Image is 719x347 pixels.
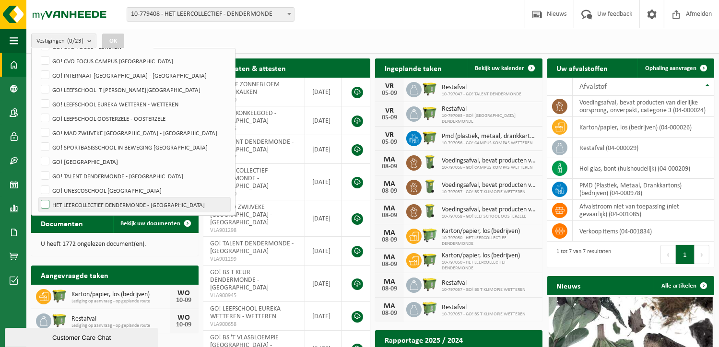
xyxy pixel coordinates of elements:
td: [DATE] [305,266,342,302]
span: 10-779408 - HET LEERCOLLECTIEF - DENDERMONDE [127,8,294,21]
a: Bekijk uw documenten [113,214,198,233]
a: Ophaling aanvragen [637,58,713,78]
span: VLA900945 [211,292,298,300]
span: Lediging op aanvraag - op geplande route [71,299,170,304]
img: WB-1100-HPE-GN-50 [422,81,438,97]
div: MA [380,278,399,286]
td: restafval (04-000029) [573,138,715,158]
count: (0/23) [67,38,83,44]
div: 08-09 [380,237,399,243]
label: GO! LEEFSCHOOL OOSTERZELE - OOSTERZELE [39,111,230,126]
img: WB-0140-HPE-GN-50 [422,178,438,195]
span: Afvalstof [580,83,607,91]
td: [DATE] [305,302,342,331]
td: [DATE] [305,106,342,135]
div: VR [380,82,399,90]
a: Bekijk uw kalender [468,58,542,78]
span: GO! MAD ZWIJVEKE [GEOGRAPHIC_DATA] - [GEOGRAPHIC_DATA] [211,204,272,226]
div: MA [380,205,399,212]
span: 10-797057 - GO! BS T KLIMOPJE WETTEREN [442,287,525,293]
div: VR [380,131,399,139]
div: MA [380,180,399,188]
div: 10-09 [175,322,194,328]
td: [DATE] [305,78,342,106]
h2: Aangevraagde taken [31,266,118,284]
span: GO! TALENT DENDERMONDE - [GEOGRAPHIC_DATA] [211,139,294,153]
img: WB-0140-HPE-GN-50 [422,154,438,170]
span: Ophaling aanvragen [645,65,696,71]
iframe: chat widget [5,326,160,347]
label: GO! INTERNAAT [GEOGRAPHIC_DATA] - [GEOGRAPHIC_DATA] [39,68,230,82]
img: WB-1100-HPE-GN-51 [422,276,438,292]
span: 10-797056 - GO! CAMPUS KOMPAS WETTEREN [442,140,538,146]
span: Restafval [442,84,521,92]
div: 08-09 [380,286,399,292]
h2: Ingeplande taken [375,58,451,77]
span: 10-797050 - HET LEERCOLLECTIEF DENDERMONDE [442,235,538,247]
button: Previous [660,245,676,264]
div: 08-09 [380,261,399,268]
button: OK [102,34,124,49]
img: WB-0660-HPE-GN-51 [422,301,438,317]
span: GO! TALENT DENDERMONDE - [GEOGRAPHIC_DATA] [211,240,294,255]
span: Voedingsafval, bevat producten van dierlijke oorsprong, onverpakt, categorie 3 [442,182,538,189]
h2: Certificaten & attesten [203,58,296,77]
span: VLA900658 [211,321,298,328]
span: Karton/papier, los (bedrijven) [71,291,170,299]
span: VLA901298 [211,227,298,234]
label: GO! LEEFSCHOOL 'T [PERSON_NAME][GEOGRAPHIC_DATA] [39,82,230,97]
td: PMD (Plastiek, Metaal, Drankkartons) (bedrijven) (04-000978) [573,179,715,200]
span: 10-797058 - GO! LEEFSCHOOL OOSTERZELE [442,214,538,220]
h2: Documenten [31,214,93,232]
img: WB-1100-HPE-GN-50 [422,252,438,268]
span: Restafval [71,315,170,323]
td: verkoop items (04-001834) [573,221,715,242]
span: Bekijk uw documenten [121,220,181,227]
span: 10-797057 - GO! BS T KLIMOPJE WETTEREN [442,189,538,195]
span: Bekijk uw kalender [475,65,525,71]
div: MA [380,254,399,261]
span: Vestigingen [36,34,83,48]
td: [DATE] [305,164,342,200]
span: Karton/papier, los (bedrijven) [442,228,538,235]
span: 10-797057 - GO! BS T KLIMOPJE WETTEREN [442,312,525,317]
img: WB-0660-HPE-GN-50 [422,227,438,243]
div: 08-09 [380,310,399,317]
span: VLA901300 [211,190,298,198]
span: GO! BS T KEUR DENDERMONDE - [GEOGRAPHIC_DATA] [211,269,269,291]
span: GO! LEEFSCHOOL EUREKA WETTEREN - WETTEREN [211,305,281,320]
td: [DATE] [305,135,342,164]
label: HET LEERCOLLECTIEF DENDERMONDE - [GEOGRAPHIC_DATA] [39,197,230,212]
span: Restafval [442,105,538,113]
span: Restafval [442,279,525,287]
h2: Uw afvalstoffen [547,58,618,77]
span: GO! BS T KONKELGOED - [GEOGRAPHIC_DATA] [211,110,277,125]
span: 10-797050 - HET LEERCOLLECTIEF DENDERMONDE [442,260,538,271]
td: [DATE] [305,200,342,237]
button: Vestigingen(0/23) [31,34,96,48]
span: Voedingsafval, bevat producten van dierlijke oorsprong, onverpakt, categorie 3 [442,206,538,214]
label: GO! CVO FOCUS CAMPUS [GEOGRAPHIC_DATA] [39,54,230,68]
button: Next [695,245,709,264]
img: WB-1100-HPE-GN-51 [51,312,68,328]
label: GO! TALENT DENDERMONDE - [GEOGRAPHIC_DATA] [39,169,230,183]
span: VLA902345 [211,125,298,133]
span: Karton/papier, los (bedrijven) [442,252,538,260]
img: WB-1100-HPE-GN-50 [422,105,438,121]
div: MA [380,302,399,310]
span: HET LEERCOLLECTIEF DENDERMONDE - [GEOGRAPHIC_DATA] [211,167,269,190]
td: afvalstroom niet van toepassing (niet gevaarlijk) (04-001085) [573,200,715,221]
div: 08-09 [380,188,399,195]
div: 10-09 [175,297,194,304]
span: Voedingsafval, bevat producten van dierlijke oorsprong, onverpakt, categorie 3 [442,157,538,165]
span: VLA901299 [211,255,298,263]
div: VR [380,107,399,115]
td: [DATE] [305,237,342,266]
label: GO! MAD ZWIJVEKE [GEOGRAPHIC_DATA] - [GEOGRAPHIC_DATA] [39,126,230,140]
div: MA [380,156,399,163]
img: WB-0140-HPE-GN-50 [422,203,438,219]
span: GO! BS DE ZONNEBLOEM KALKEN - KALKEN [211,81,280,96]
button: 1 [676,245,695,264]
img: WB-1100-HPE-GN-50 [51,288,68,304]
span: VLA901297 [211,154,298,162]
